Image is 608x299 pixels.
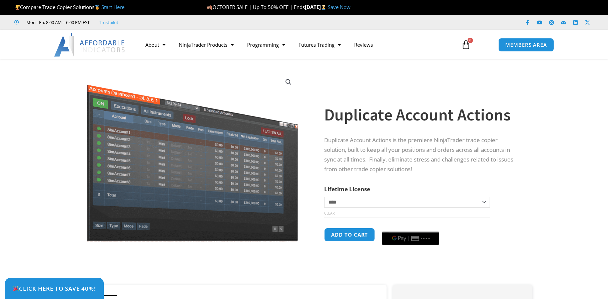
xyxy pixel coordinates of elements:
[324,185,370,193] label: Lifetime License
[207,5,212,10] img: 🍂
[139,37,454,52] nav: Menu
[305,4,328,10] strong: [DATE]
[5,278,104,299] a: 🎉Click Here to save 40%!
[468,38,473,43] span: 0
[85,71,299,242] img: Screenshot 2024-08-26 15414455555
[282,76,294,88] a: View full-screen image gallery
[505,42,547,47] span: MEMBERS AREA
[54,33,126,57] img: LogoAI | Affordable Indicators – NinjaTrader
[292,37,348,52] a: Futures Trading
[240,37,292,52] a: Programming
[207,4,305,10] span: OCTOBER SALE | Up To 50% OFF | Ends
[324,103,519,126] h1: Duplicate Account Actions
[95,5,100,10] img: 🥇
[324,135,519,174] p: Duplicate Account Actions is the premiere NinjaTrader trade copier solution, built to keep all yo...
[328,4,351,10] a: Save Now
[348,37,380,52] a: Reviews
[381,227,441,228] iframe: Secure payment input frame
[101,4,124,10] a: Start Here
[324,228,375,242] button: Add to cart
[451,35,481,54] a: 0
[13,286,19,291] img: 🎉
[172,37,240,52] a: NinjaTrader Products
[139,37,172,52] a: About
[321,5,326,10] img: ⌛
[15,5,20,10] img: 🏆
[498,38,554,52] a: MEMBERS AREA
[13,286,96,291] span: Click Here to save 40%!
[422,236,432,241] text: ••••••
[324,211,335,216] a: Clear options
[382,232,439,245] button: Buy with GPay
[99,18,118,26] a: Trustpilot
[25,18,90,26] span: Mon - Fri: 8:00 AM – 6:00 PM EST
[14,4,124,10] span: Compare Trade Copier Solutions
